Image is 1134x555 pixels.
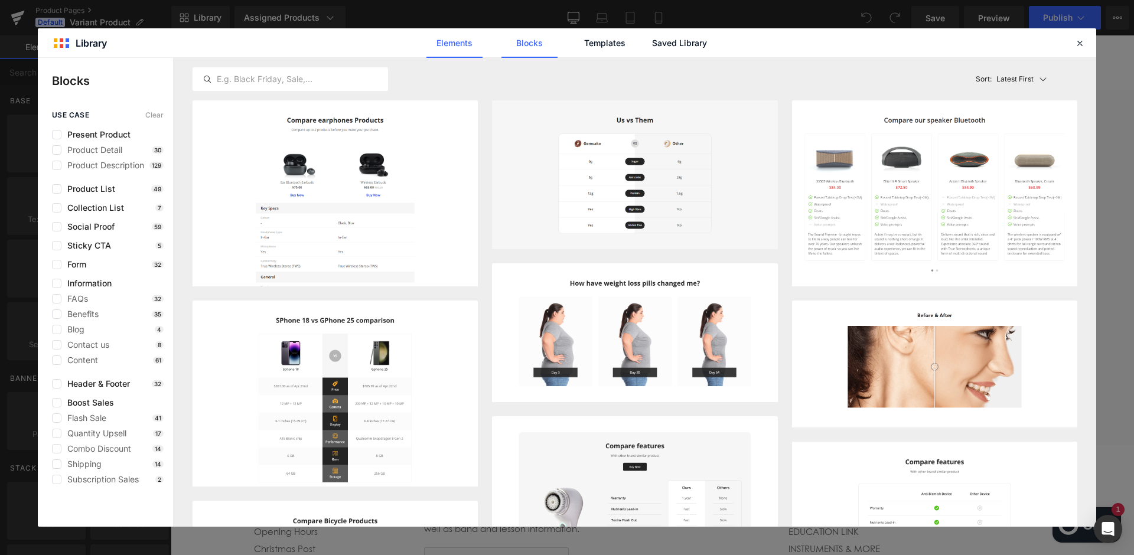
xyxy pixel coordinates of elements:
p: 49 [151,185,164,192]
p: 32 [152,295,164,302]
p: Latest First [996,74,1034,84]
span: Clear [145,111,164,119]
input: E.g. Black Friday, Sale,... [193,72,387,86]
a: EDUCATION LINK [618,491,688,501]
h2: Subscribe [253,440,423,472]
span: Product List [61,184,115,194]
span: Content [61,355,98,365]
img: image [492,100,777,249]
p: 5 [155,242,164,249]
span: FAQs [61,294,88,303]
span: Blog [61,325,84,334]
span: Quantity Upsell [61,429,126,438]
p: 129 [149,162,164,169]
h2: Info [83,440,230,472]
a: Blocks [501,28,558,58]
span: use case [52,111,89,119]
img: image [492,263,777,401]
p: 4 [155,326,164,333]
input: Email address [253,512,398,541]
img: image [792,100,1077,289]
a: INSTRUMENTS & MORE [618,508,709,518]
input: Search [246,14,775,41]
p: 14 [152,461,164,468]
a: Add Single Section [487,311,593,335]
p: 41 [152,414,164,422]
span: Sticky CTA [61,241,111,250]
span: Information [61,279,112,288]
strong: Free shipping [259,129,329,142]
a: About Us [83,474,122,484]
div: Open Intercom Messenger [1094,515,1122,543]
p: 32 [152,380,164,387]
a: shipping and delivery policy, terms and conditions [335,144,594,156]
span: Combo Discount [61,444,131,453]
p: Join our mailing list for great specials, as well as band and lesson information. [253,472,423,500]
button: Latest FirstSort:Latest First [971,58,1077,100]
img: image [792,301,1077,427]
h2: Main menu [618,440,777,472]
button: Search [775,14,807,41]
span: Collection List [61,203,124,213]
h2: Follow us [447,440,594,472]
a: HOME [618,474,644,484]
span: Shipping [61,459,102,469]
a: Saved Library [651,28,708,58]
p: 7 [155,204,164,211]
inbox-online-store-chat: Shopify online store chat [878,472,954,510]
img: image [193,301,478,498]
span: Subscription Sales [61,475,139,484]
a: Christmas Post [83,508,145,518]
p: 8 [155,341,164,348]
span: Benefits [61,309,99,319]
a: Explore Blocks [371,311,477,335]
p: 2 [155,476,164,483]
span: Social Proof [61,222,115,231]
span: Form [61,260,86,269]
span: Flash Sale [61,413,106,423]
p: 14 [152,445,164,452]
span: Product Detail [61,145,122,155]
span: Header & Footer [61,379,130,389]
a: Templates [576,28,633,58]
span: Sort: [976,75,992,83]
a: Sample Score [433,97,495,109]
img: image [193,100,478,386]
p: 30 [152,146,164,154]
span: Present Product [61,130,131,139]
p: 61 [153,357,164,364]
span: Boost Sales [61,398,114,407]
p: 35 [152,311,164,318]
p: 17 [153,430,164,437]
p: or Drag & Drop elements from left sidebar [146,344,817,352]
span: Product Description [61,161,144,170]
p: 32 [152,261,164,268]
p: 59 [152,223,164,230]
a: Elements [426,28,483,58]
p: for orders over $200, excludes bulky & heavy items and some postcodes. Check out our for more inf... [166,129,798,157]
span: Contact us [61,340,109,350]
p: Blocks [52,72,173,90]
a: Opening Hours [83,491,147,501]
